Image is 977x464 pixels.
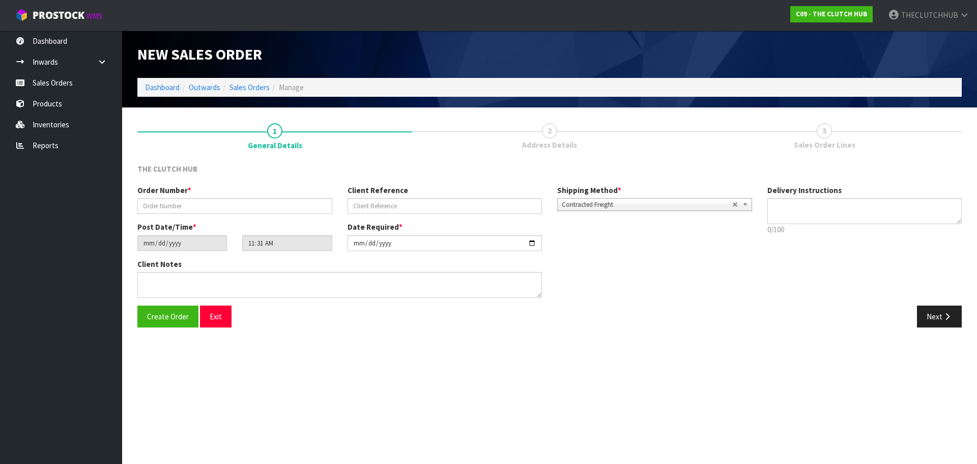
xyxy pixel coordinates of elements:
small: WMS [87,11,102,21]
span: General Details [137,156,962,335]
a: Dashboard [145,83,180,92]
button: Next [917,306,962,327]
p: 0/100 [767,224,962,235]
a: Sales Orders [229,83,270,92]
a: Outwards [189,83,220,92]
label: Client Reference [348,185,408,196]
span: Sales Order Lines [794,140,855,150]
span: 3 [817,123,832,139]
button: Create Order [137,306,198,327]
label: Post Date/Time [137,222,196,232]
span: THE CLUTCH HUB [137,164,197,174]
label: Delivery Instructions [767,185,842,196]
span: ProStock [33,9,84,22]
span: Create Order [147,312,189,321]
strong: C09 - THE CLUTCH HUB [796,10,867,18]
label: Client Notes [137,259,182,269]
img: cube-alt.png [15,9,28,21]
span: General Details [248,140,302,151]
span: 1 [267,123,282,139]
span: THECLUTCHHUB [901,10,958,20]
span: New Sales Order [137,44,262,64]
span: 2 [542,123,557,139]
input: Client Reference [348,198,542,214]
span: Contracted Freight [562,199,732,211]
input: Order Number [137,198,332,214]
label: Date Required [348,222,403,232]
label: Order Number [137,185,191,196]
span: Address Details [522,140,577,150]
span: Manage [279,83,304,92]
label: Shipping Method [557,185,621,196]
button: Exit [200,306,232,327]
